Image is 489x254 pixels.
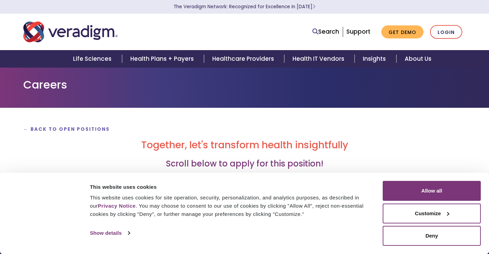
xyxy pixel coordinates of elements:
[383,204,481,223] button: Customize
[23,21,118,43] img: Veradigm logo
[312,27,339,36] a: Search
[90,228,130,238] a: Show details
[381,25,424,39] a: Get Demo
[65,50,122,68] a: Life Sciences
[98,203,135,209] a: Privacy Notice
[355,50,396,68] a: Insights
[396,50,440,68] a: About Us
[383,226,481,246] button: Deny
[90,183,375,191] div: This website uses cookies
[312,3,315,10] span: Learn More
[383,181,481,201] button: Allow all
[122,50,204,68] a: Health Plans + Payers
[284,50,355,68] a: Health IT Vendors
[430,25,462,39] a: Login
[346,27,370,36] a: Support
[23,139,466,151] h2: Together, let's transform health insightfully
[204,50,284,68] a: Healthcare Providers
[23,126,110,132] a: ← Back to Open Positions
[23,159,466,169] h3: Scroll below to apply for this position!
[90,194,375,218] div: This website uses cookies for site operation, security, personalization, and analytics purposes, ...
[23,78,466,91] h1: Careers
[174,3,315,10] a: The Veradigm Network: Recognized for Excellence in [DATE]Learn More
